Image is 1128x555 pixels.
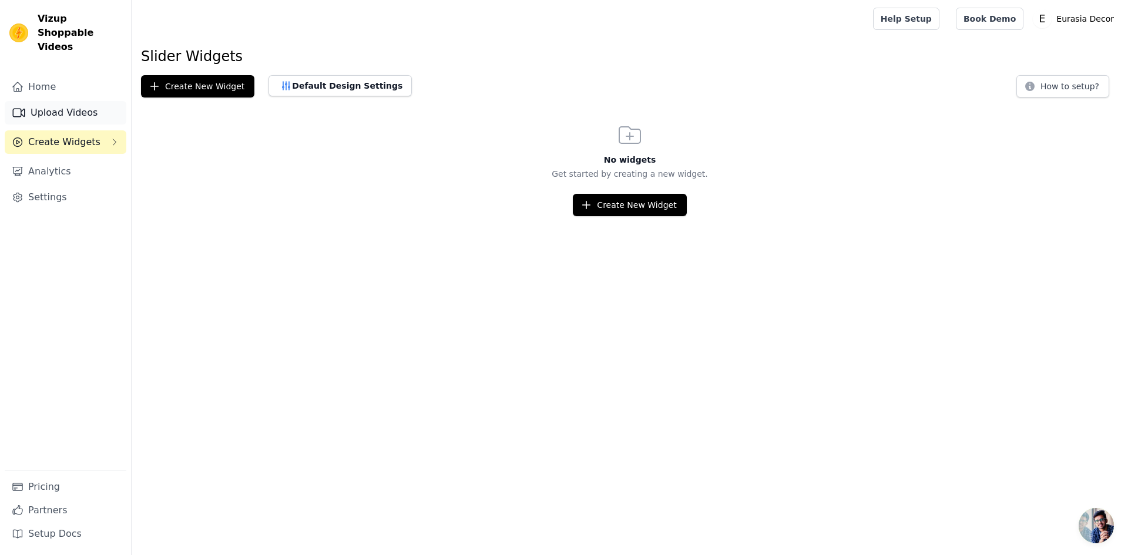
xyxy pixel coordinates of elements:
a: Help Setup [873,8,939,30]
button: Create Widgets [5,130,126,154]
a: Setup Docs [5,522,126,546]
button: Create New Widget [141,75,254,97]
a: Home [5,75,126,99]
a: Analytics [5,160,126,183]
a: Partners [5,499,126,522]
span: Create Widgets [28,135,100,149]
button: Default Design Settings [268,75,412,96]
button: How to setup? [1016,75,1109,97]
h1: Slider Widgets [141,47,1119,66]
a: Open chat [1079,508,1114,543]
h3: No widgets [132,154,1128,166]
button: E Eurasia Decor [1033,8,1119,29]
a: Settings [5,186,126,209]
a: Book Demo [956,8,1023,30]
a: How to setup? [1016,83,1109,95]
a: Pricing [5,475,126,499]
p: Get started by creating a new widget. [132,168,1128,180]
span: Vizup Shoppable Videos [38,12,122,54]
a: Upload Videos [5,101,126,125]
button: Create New Widget [573,194,686,216]
img: Vizup [9,23,28,42]
p: Eurasia Decor [1052,8,1119,29]
text: E [1039,13,1046,25]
